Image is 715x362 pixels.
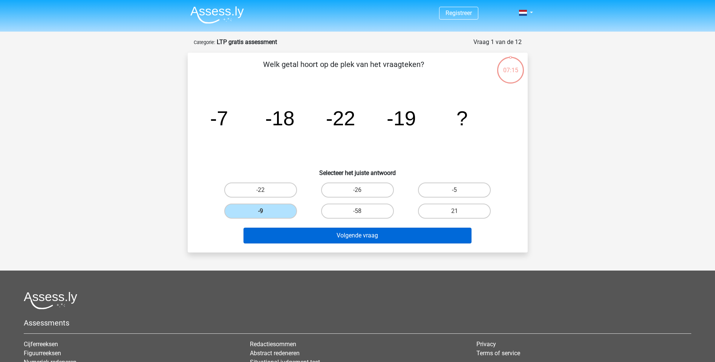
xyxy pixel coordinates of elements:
[418,183,491,198] label: -5
[473,38,522,47] div: Vraag 1 van de 12
[387,107,416,129] tspan: -19
[194,40,215,45] small: Categorie:
[200,163,516,176] h6: Selecteer het juiste antwoord
[24,350,61,357] a: Figuurreeksen
[476,341,496,348] a: Privacy
[446,9,472,17] a: Registreer
[217,38,277,46] strong: LTP gratis assessment
[321,204,394,219] label: -58
[418,204,491,219] label: 21
[265,107,294,129] tspan: -18
[476,350,520,357] a: Terms of service
[24,318,691,327] h5: Assessments
[24,292,77,309] img: Assessly logo
[321,183,394,198] label: -26
[326,107,355,129] tspan: -22
[250,350,300,357] a: Abstract redeneren
[24,341,58,348] a: Cijferreeksen
[224,204,297,219] label: -9
[250,341,296,348] a: Redactiesommen
[190,6,244,24] img: Assessly
[243,228,472,243] button: Volgende vraag
[456,107,468,129] tspan: ?
[200,59,487,81] p: Welk getal hoort op de plek van het vraagteken?
[224,183,297,198] label: -22
[210,107,228,129] tspan: -7
[496,56,525,75] div: 07:15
